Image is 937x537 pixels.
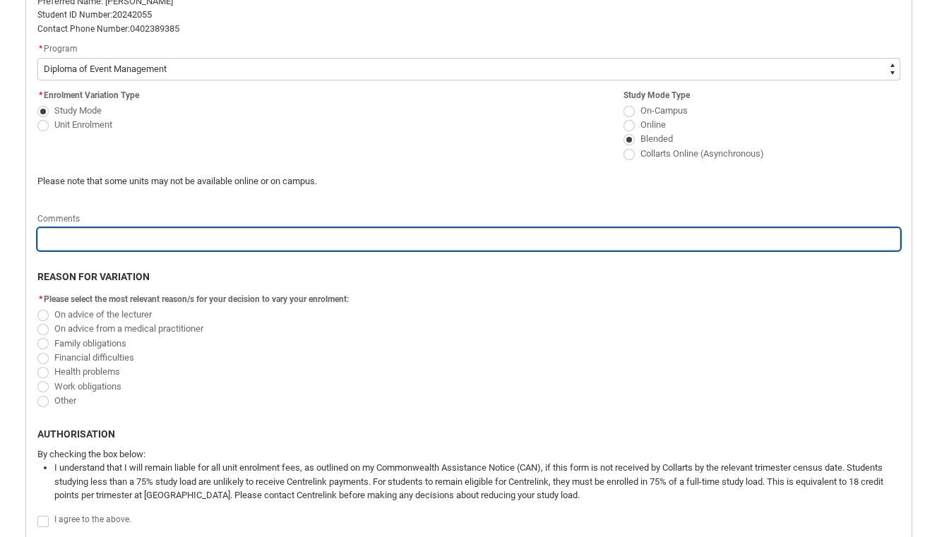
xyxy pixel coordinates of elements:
[44,44,78,54] span: Program
[640,119,666,130] span: Online
[37,174,681,188] p: Please note that some units may not be available online or on campus.
[37,428,115,440] b: AUTHORISATION
[37,447,900,461] p: By checking the box below:
[37,214,80,224] span: Comments
[37,24,130,34] span: Contact Phone Number:
[640,133,673,144] span: Blended
[54,323,203,334] span: On advice from a medical practitioner
[54,381,121,392] span: Work obligations
[37,271,150,282] b: REASON FOR VARIATION
[44,294,349,304] span: Please select the most relevant reason/s for your decision to vary your enrolment:
[37,10,112,20] span: Student ID Number:
[54,309,152,320] span: On advice of the lecturer
[130,23,179,34] span: 0402389385
[44,90,139,100] span: Enrolment Variation Type
[39,90,42,100] abbr: required
[37,8,900,22] p: 20242055
[640,105,688,116] span: On-Campus
[54,395,76,406] span: Other
[54,119,112,130] span: Unit Enrolment
[54,461,900,502] li: I understand that I will remain liable for all unit enrolment fees, as outlined on my Commonwealt...
[54,366,120,377] span: Health problems
[54,105,102,116] span: Study Mode
[39,294,42,304] abbr: required
[39,44,42,54] abbr: required
[623,90,690,100] span: Study Mode Type
[54,352,134,363] span: Financial difficulties
[54,514,131,524] span: I agree to the above.
[640,148,764,159] span: Collarts Online (Asynchronous)
[54,338,126,349] span: Family obligations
